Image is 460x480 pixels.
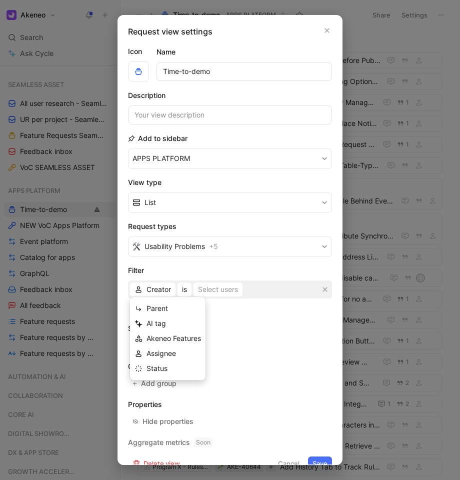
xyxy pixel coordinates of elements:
[128,436,332,448] h2: Aggregate metrics
[194,437,212,447] span: Soon
[198,283,238,295] div: Select users
[146,319,166,327] span: AI tag
[144,240,205,252] span: Usability Problems
[209,240,218,252] span: + 5
[128,132,187,144] h2: Add to sidebar
[146,304,168,312] span: Parent
[128,236,332,256] button: 🛠️Usability Problems+5
[308,456,332,470] button: Save
[128,176,332,188] h2: View type
[128,220,332,232] h2: Request types
[193,282,242,296] button: Select users
[128,302,171,314] button: Add filter
[146,283,171,295] span: Creator
[142,415,193,427] div: Hide properties
[177,282,191,296] button: is
[128,264,332,276] h2: Filter
[146,334,201,342] span: Akeneo Features
[128,105,332,124] input: Your view description
[146,364,167,372] span: Status
[128,25,212,37] h2: Request view settings
[128,398,332,410] h2: Properties
[182,283,187,295] span: is
[128,322,332,334] h2: Sort
[128,89,165,101] h2: Description
[128,456,184,470] button: Delete view
[132,242,140,250] img: 🛠️
[128,338,175,352] button: Add sort
[128,376,182,390] button: Add group
[141,377,177,389] span: Add group
[273,456,304,470] button: Cancel
[146,349,176,357] span: Assignee
[128,192,332,212] button: List
[130,282,175,296] button: Creator
[128,148,332,168] button: APPS PLATFORM
[156,46,175,58] h2: Name
[156,62,332,81] input: Your view name
[128,360,332,372] h2: Group
[128,414,198,428] button: Hide properties
[128,45,149,57] label: Icon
